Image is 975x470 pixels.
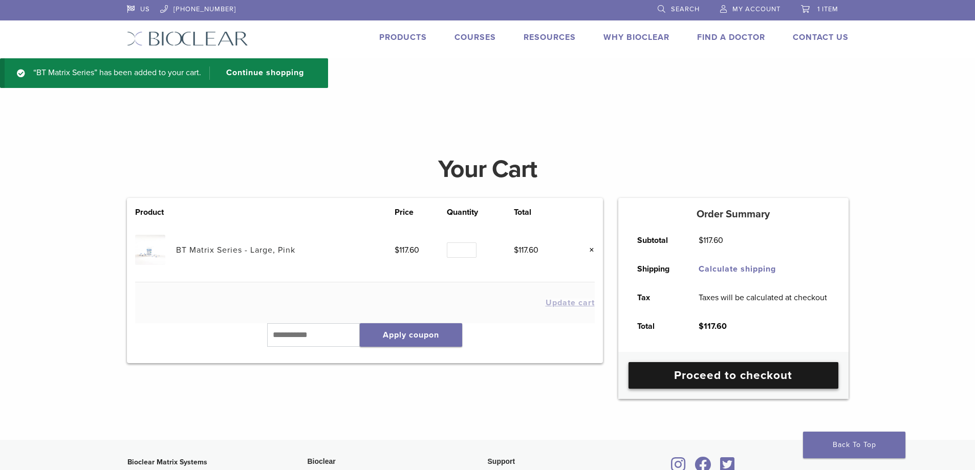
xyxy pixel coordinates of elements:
th: Price [395,206,447,218]
h5: Order Summary [618,208,849,220]
span: $ [699,321,704,331]
span: My Account [732,5,781,13]
span: Bioclear [308,457,336,465]
strong: Bioclear Matrix Systems [127,458,207,466]
span: $ [514,245,518,255]
th: Total [514,206,567,218]
a: Continue shopping [209,66,312,80]
th: Tax [626,283,687,312]
bdi: 117.60 [395,245,419,255]
td: Taxes will be calculated at checkout [687,283,839,312]
bdi: 117.60 [699,235,723,245]
a: Find A Doctor [697,32,765,42]
a: Resources [524,32,576,42]
a: Why Bioclear [603,32,669,42]
bdi: 117.60 [514,245,538,255]
a: Products [379,32,427,42]
img: BT Matrix Series - Large, Pink [135,235,165,265]
h1: Your Cart [119,157,856,182]
span: $ [699,235,703,245]
th: Product [135,206,176,218]
a: Remove this item [581,243,595,257]
span: Search [671,5,700,13]
img: Bioclear [127,31,248,46]
a: Calculate shipping [699,264,776,274]
th: Total [626,312,687,341]
span: 1 item [817,5,838,13]
bdi: 117.60 [699,321,727,331]
th: Shipping [626,255,687,283]
a: BT Matrix Series - Large, Pink [176,245,295,255]
span: $ [395,245,399,255]
th: Quantity [447,206,513,218]
span: Support [488,457,515,465]
th: Subtotal [626,226,687,255]
button: Apply coupon [360,323,462,347]
a: Proceed to checkout [629,362,838,389]
button: Update cart [546,299,595,307]
a: Back To Top [803,432,905,458]
a: Courses [454,32,496,42]
a: Contact Us [793,32,849,42]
